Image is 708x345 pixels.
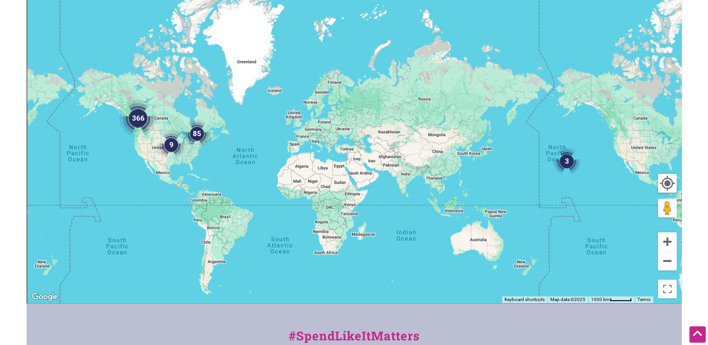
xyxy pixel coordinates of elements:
div: 366 [119,100,157,137]
span: Map data ©2025 [550,297,585,302]
button: Zoom in [658,232,677,251]
span: 1000 km [591,297,610,302]
button: Keyboard shortcuts [504,296,545,303]
button: Map Scale: 1000 km per 43 pixels [588,296,635,303]
button: Zoom out [658,252,677,270]
button: Toggle fullscreen view [657,279,678,299]
div: 85 [183,120,211,148]
div: 3 [553,147,581,175]
div: Scroll Back to Top [689,326,706,343]
button: Drag Pegman onto the map to open Street View [658,199,677,217]
div: 9 [157,131,185,159]
button: Your Location [658,174,677,193]
a: Terms [637,297,650,302]
img: Google [29,291,60,303]
a: Open this area in Google Maps (opens a new window) [29,291,60,303]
